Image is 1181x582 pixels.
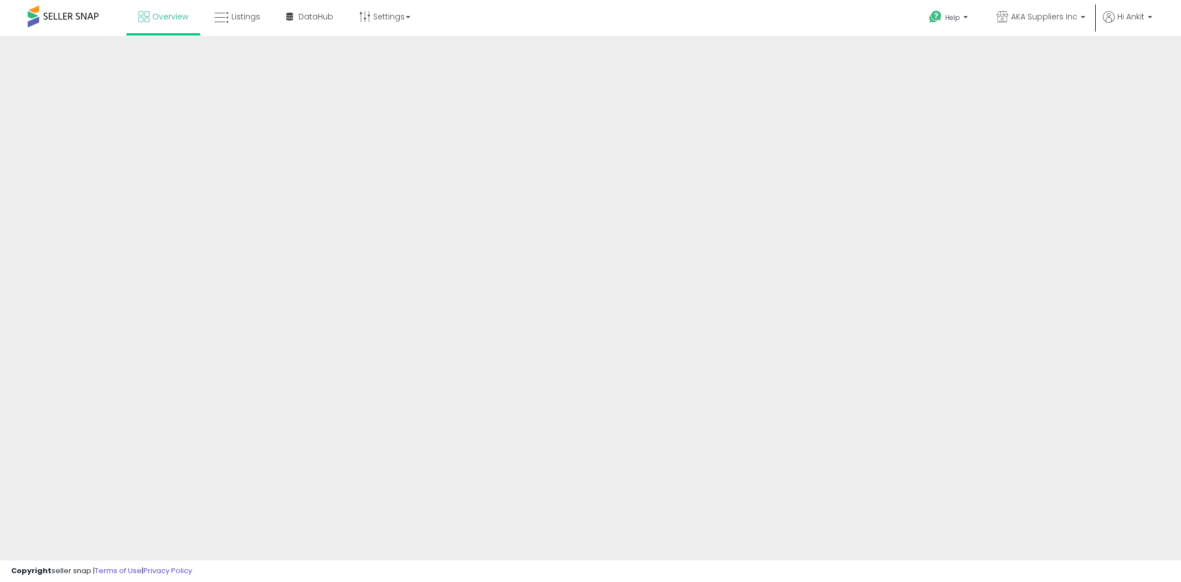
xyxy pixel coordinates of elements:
[920,2,979,36] a: Help
[152,11,188,22] span: Overview
[1117,11,1144,22] span: Hi Ankit
[231,11,260,22] span: Listings
[945,13,960,22] span: Help
[1103,11,1152,36] a: Hi Ankit
[1011,11,1077,22] span: AKA Suppliers Inc
[929,10,942,24] i: Get Help
[298,11,333,22] span: DataHub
